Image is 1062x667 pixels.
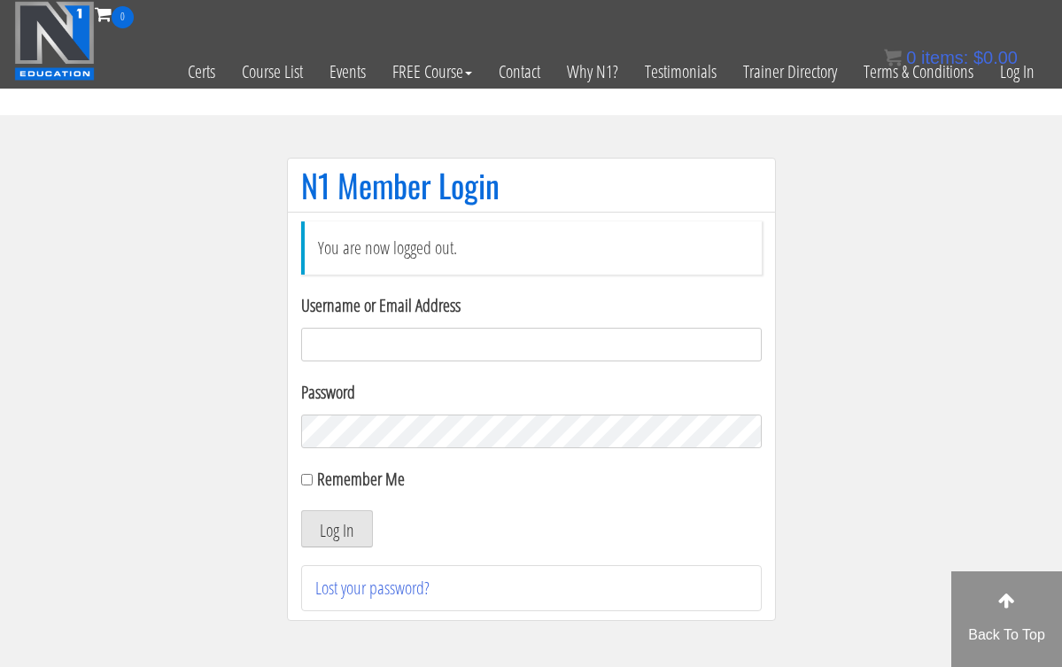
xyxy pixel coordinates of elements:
li: You are now logged out. [301,221,762,275]
label: Remember Me [317,467,405,491]
span: items: [921,48,968,67]
img: n1-education [14,1,95,81]
p: Back To Top [951,624,1062,646]
a: Events [316,28,379,115]
a: 0 [95,2,134,26]
bdi: 0.00 [973,48,1018,67]
a: Contact [485,28,554,115]
a: FREE Course [379,28,485,115]
a: Course List [229,28,316,115]
h1: N1 Member Login [301,167,762,203]
a: Certs [174,28,229,115]
a: 0 items: $0.00 [884,48,1018,67]
a: Trainer Directory [730,28,850,115]
span: $ [973,48,983,67]
button: Log In [301,510,373,547]
a: Lost your password? [315,576,430,600]
label: Username or Email Address [301,292,762,319]
a: Terms & Conditions [850,28,987,115]
a: Log In [987,28,1048,115]
a: Testimonials [632,28,730,115]
img: icon11.png [884,49,902,66]
a: Why N1? [554,28,632,115]
label: Password [301,379,762,406]
span: 0 [112,6,134,28]
span: 0 [906,48,916,67]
